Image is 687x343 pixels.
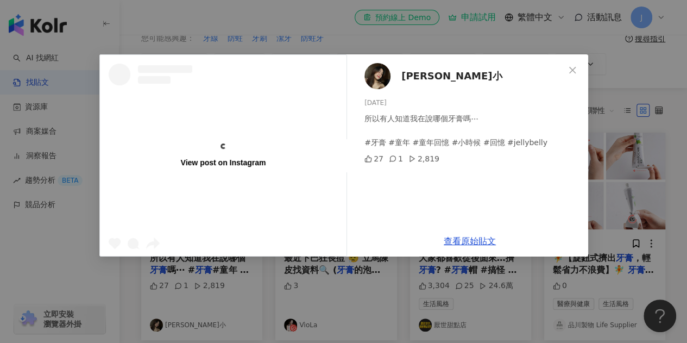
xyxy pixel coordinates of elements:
[444,236,496,246] a: 查看原始貼文
[408,153,439,165] div: 2,819
[100,55,346,256] a: View post on Instagram
[388,153,402,165] div: 1
[562,59,583,81] button: Close
[364,113,579,148] div: 所以有人知道我在說哪個牙膏嗎⋯ #牙膏 #童年 #童年回憶 #小時候 #回憶 #jellybelly
[364,98,579,108] div: [DATE]
[364,153,383,165] div: 27
[568,66,577,74] span: close
[364,63,564,89] a: KOL Avatar[PERSON_NAME]小
[180,158,266,167] div: View post on Instagram
[364,63,390,89] img: KOL Avatar
[401,68,502,84] span: [PERSON_NAME]小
